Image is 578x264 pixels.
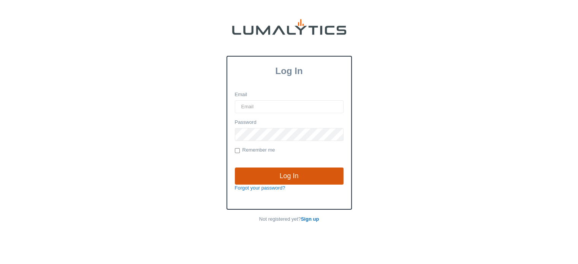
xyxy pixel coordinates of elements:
h3: Log In [227,66,351,76]
label: Password [235,119,257,126]
a: Forgot your password? [235,185,285,191]
label: Email [235,91,247,98]
label: Remember me [235,147,275,154]
input: Log In [235,168,344,185]
input: Remember me [235,148,240,153]
p: Not registered yet? [226,216,352,223]
img: lumalytics-black-e9b537c871f77d9ce8d3a6940f85695cd68c596e3f819dc492052d1098752254.png [232,19,346,35]
input: Email [235,100,344,113]
a: Sign up [301,216,319,222]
